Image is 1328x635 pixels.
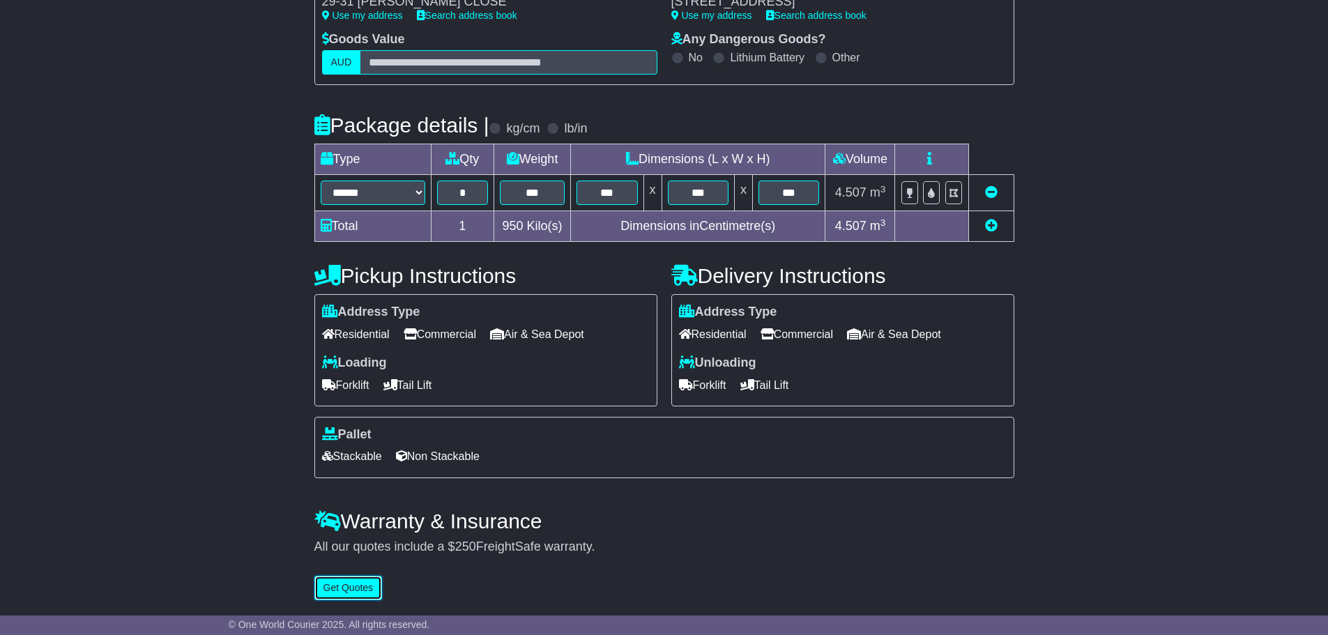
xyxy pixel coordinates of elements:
[643,175,662,211] td: x
[679,323,747,345] span: Residential
[431,211,494,242] td: 1
[679,355,756,371] label: Unloading
[679,305,777,320] label: Address Type
[314,114,489,137] h4: Package details |
[689,51,703,64] label: No
[671,264,1014,287] h4: Delivery Instructions
[322,323,390,345] span: Residential
[870,219,886,233] span: m
[229,619,430,630] span: © One World Courier 2025. All rights reserved.
[832,51,860,64] label: Other
[734,175,752,211] td: x
[314,540,1014,555] div: All our quotes include a $ FreightSafe warranty.
[825,144,895,175] td: Volume
[314,576,383,600] button: Get Quotes
[847,323,941,345] span: Air & Sea Depot
[322,374,369,396] span: Forklift
[503,219,524,233] span: 950
[880,217,886,228] sup: 3
[571,211,825,242] td: Dimensions in Centimetre(s)
[417,10,517,21] a: Search address book
[835,185,867,199] span: 4.507
[679,374,726,396] span: Forklift
[835,219,867,233] span: 4.507
[506,121,540,137] label: kg/cm
[671,32,826,47] label: Any Dangerous Goods?
[985,185,998,199] a: Remove this item
[314,211,431,242] td: Total
[396,445,480,467] span: Non Stackable
[880,184,886,194] sup: 3
[314,264,657,287] h4: Pickup Instructions
[322,305,420,320] label: Address Type
[322,32,405,47] label: Goods Value
[494,211,571,242] td: Kilo(s)
[322,10,403,21] a: Use my address
[490,323,584,345] span: Air & Sea Depot
[571,144,825,175] td: Dimensions (L x W x H)
[322,445,382,467] span: Stackable
[431,144,494,175] td: Qty
[322,50,361,75] label: AUD
[455,540,476,553] span: 250
[761,323,833,345] span: Commercial
[671,10,752,21] a: Use my address
[322,427,372,443] label: Pallet
[870,185,886,199] span: m
[404,323,476,345] span: Commercial
[985,219,998,233] a: Add new item
[730,51,804,64] label: Lithium Battery
[740,374,789,396] span: Tail Lift
[494,144,571,175] td: Weight
[383,374,432,396] span: Tail Lift
[766,10,867,21] a: Search address book
[314,144,431,175] td: Type
[314,510,1014,533] h4: Warranty & Insurance
[564,121,587,137] label: lb/in
[322,355,387,371] label: Loading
